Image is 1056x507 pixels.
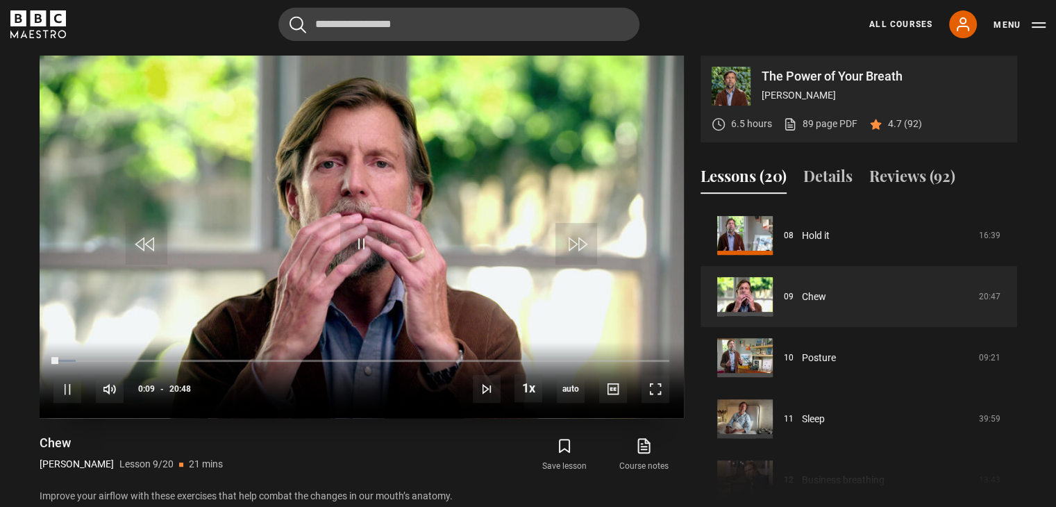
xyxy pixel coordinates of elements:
button: Save lesson [525,435,604,475]
span: 20:48 [169,376,191,401]
a: 89 page PDF [783,117,857,131]
button: Captions [599,375,627,403]
svg: BBC Maestro [10,10,66,38]
a: All Courses [869,18,932,31]
div: Current quality: 1080p [557,375,585,403]
p: Improve your airflow with these exercises that help combat the changes in our mouth’s anatomy. [40,489,684,504]
a: Hold it [802,228,830,243]
button: Reviews (92) [869,165,955,194]
button: Playback Rate [514,374,542,402]
button: Details [803,165,853,194]
h1: Chew [40,435,223,451]
button: Submit the search query [290,16,306,33]
p: [PERSON_NAME] [762,88,1006,103]
a: Course notes [604,435,683,475]
span: 0:09 [138,376,155,401]
span: auto [557,375,585,403]
p: The Power of Your Breath [762,70,1006,83]
button: Mute [96,375,124,403]
a: Sleep [802,412,825,426]
button: Fullscreen [642,375,669,403]
button: Lessons (20) [701,165,787,194]
a: Chew [802,290,826,304]
p: 6.5 hours [731,117,772,131]
video-js: Video Player [40,56,684,418]
span: - [160,384,164,394]
button: Pause [53,375,81,403]
p: 4.7 (92) [888,117,922,131]
input: Search [278,8,639,41]
button: Next Lesson [473,375,501,403]
button: Toggle navigation [994,18,1046,32]
div: Progress Bar [53,360,669,363]
p: [PERSON_NAME] [40,457,114,472]
a: Posture [802,351,836,365]
p: Lesson 9/20 [119,457,174,472]
p: 21 mins [189,457,223,472]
